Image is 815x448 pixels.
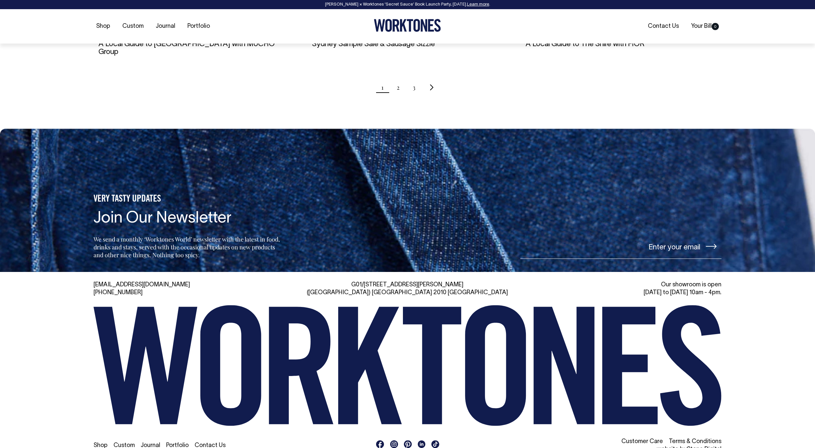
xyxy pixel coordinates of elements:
[688,21,721,32] a: Your Bill0
[306,281,509,297] div: G01/[STREET_ADDRESS][PERSON_NAME] ([GEOGRAPHIC_DATA]) [GEOGRAPHIC_DATA] 2010 [GEOGRAPHIC_DATA]
[94,21,113,32] a: Shop
[7,2,808,7] div: [PERSON_NAME] × Worktones ‘Secret Sauce’ Book Launch Party, [DATE]. .
[381,79,384,96] span: Page 1
[397,79,400,96] a: Page 2
[94,282,190,288] a: [EMAIL_ADDRESS][DOMAIN_NAME]
[98,41,275,55] a: A Local Guide to [GEOGRAPHIC_DATA] with MUCHO Group
[669,439,721,444] a: Terms & Conditions
[94,235,282,259] p: We send a monthly ‘Worktones World’ newsletter with the latest in food, drinks and stays, served ...
[645,21,682,32] a: Contact Us
[428,79,434,96] a: Next page
[153,21,178,32] a: Journal
[120,21,146,32] a: Custom
[621,439,663,444] a: Customer Care
[467,3,489,7] a: Learn more
[526,41,645,47] a: A Local Guide to The Shire with FIOR
[94,194,282,205] h5: VERY TASTY UPDATES
[185,21,213,32] a: Portfolio
[312,41,435,47] a: Sydney Sample Sale & Sausage Sizzle
[94,290,143,296] a: [PHONE_NUMBER]
[519,281,721,297] div: Our showroom is open [DATE] to [DATE] 10am - 4pm.
[94,79,721,96] nav: Pagination
[712,23,719,30] span: 0
[94,210,282,227] h4: Join Our Newsletter
[520,234,721,259] input: Enter your email
[413,79,415,96] a: Page 3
